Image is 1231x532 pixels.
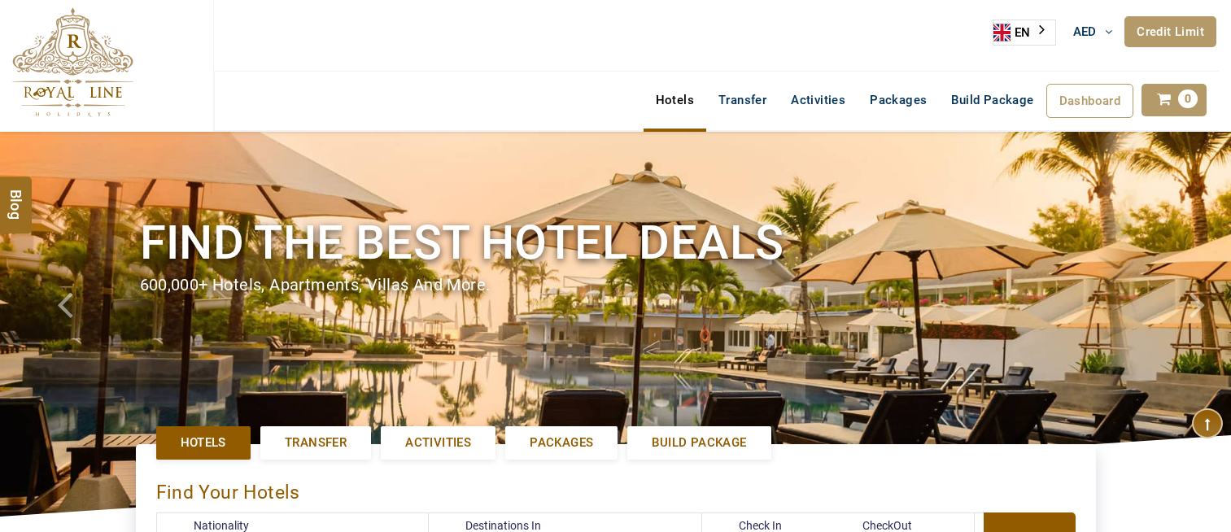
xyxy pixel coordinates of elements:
[156,426,251,460] a: Hotels
[140,212,1092,273] h1: Find the best hotel deals
[181,434,226,451] span: Hotels
[993,20,1056,46] aside: Language selected: English
[6,190,27,203] span: Blog
[627,426,770,460] a: Build Package
[1142,84,1207,116] a: 0
[156,464,1076,512] div: Find Your Hotels
[858,84,939,116] a: Packages
[1073,24,1097,39] span: AED
[939,84,1045,116] a: Build Package
[405,434,471,451] span: Activities
[1124,16,1216,47] a: Credit Limit
[260,426,371,460] a: Transfer
[1178,89,1198,108] span: 0
[505,426,618,460] a: Packages
[140,273,1092,297] div: 600,000+ hotels, apartments, villas and more.
[381,426,495,460] a: Activities
[530,434,593,451] span: Packages
[993,20,1056,46] div: Language
[993,20,1055,45] a: EN
[1059,94,1121,108] span: Dashboard
[644,84,706,116] a: Hotels
[285,434,347,451] span: Transfer
[706,84,779,116] a: Transfer
[779,84,858,116] a: Activities
[12,7,133,117] img: The Royal Line Holidays
[652,434,746,451] span: Build Package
